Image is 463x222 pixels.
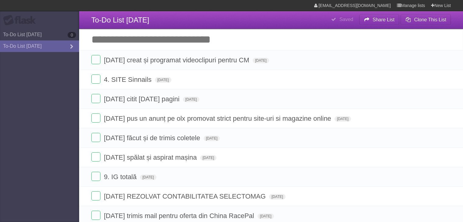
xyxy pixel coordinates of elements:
[104,56,251,64] span: [DATE] creat și programat videoclipuri pentru CM
[204,136,220,141] span: [DATE]
[339,17,353,22] b: Saved
[91,172,100,181] label: Done
[91,211,100,220] label: Done
[91,75,100,84] label: Done
[401,14,451,25] button: Clone This List
[104,173,138,181] span: 9. IG totală
[104,134,202,142] span: [DATE] făcut și de trimis coletele
[359,14,399,25] button: Share List
[140,175,156,180] span: [DATE]
[335,116,351,122] span: [DATE]
[258,213,274,219] span: [DATE]
[183,97,199,102] span: [DATE]
[104,154,198,161] span: [DATE] spălat și aspirat mașina
[200,155,217,161] span: [DATE]
[104,212,256,220] span: [DATE] trimis mail pentru oferta din China RacePal
[104,115,333,122] span: [DATE] pus un anunț pe olx promovat strict pentru site-uri si magazine online
[253,58,269,63] span: [DATE]
[155,77,171,83] span: [DATE]
[91,94,100,103] label: Done
[68,32,76,38] b: 0
[414,17,446,22] b: Clone This List
[104,193,267,200] span: [DATE] REZOLVAT CONTABILITATEA SELECTOMAG
[91,191,100,200] label: Done
[91,16,149,24] span: To-Do List [DATE]
[3,15,40,26] div: Flask
[104,76,153,83] span: 4. SITE Sinnails
[91,113,100,123] label: Done
[91,152,100,161] label: Done
[91,55,100,64] label: Done
[269,194,286,199] span: [DATE]
[373,17,395,22] b: Share List
[91,133,100,142] label: Done
[104,95,181,103] span: [DATE] citit [DATE] pagini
